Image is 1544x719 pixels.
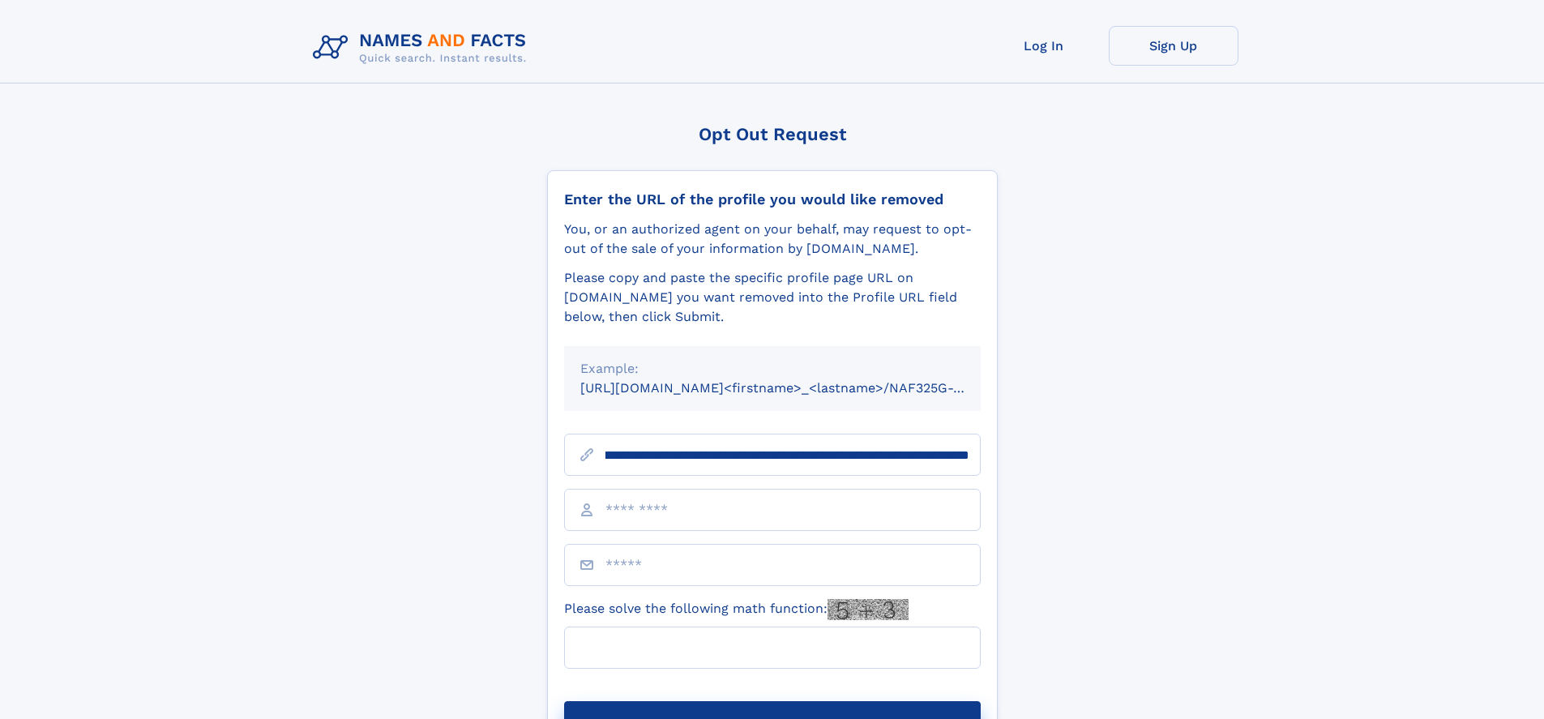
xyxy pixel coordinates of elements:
[564,268,981,327] div: Please copy and paste the specific profile page URL on [DOMAIN_NAME] you want removed into the Pr...
[979,26,1109,66] a: Log In
[306,26,540,70] img: Logo Names and Facts
[564,190,981,208] div: Enter the URL of the profile you would like removed
[580,380,1012,396] small: [URL][DOMAIN_NAME]<firstname>_<lastname>/NAF325G-xxxxxxxx
[1109,26,1238,66] a: Sign Up
[580,359,964,379] div: Example:
[564,599,909,620] label: Please solve the following math function:
[564,220,981,259] div: You, or an authorized agent on your behalf, may request to opt-out of the sale of your informatio...
[547,124,998,144] div: Opt Out Request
